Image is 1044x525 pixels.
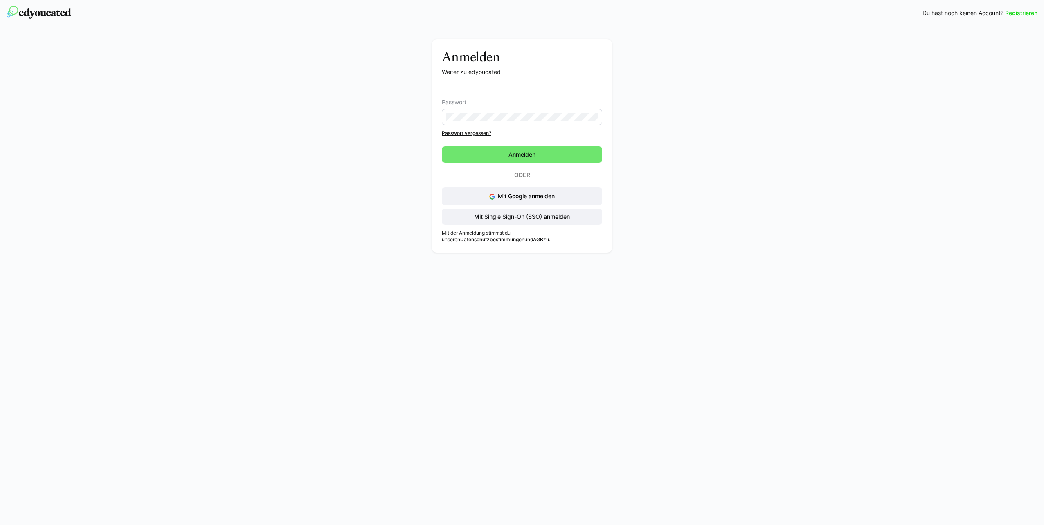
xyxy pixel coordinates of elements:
p: Mit der Anmeldung stimmst du unseren und zu. [442,230,602,243]
button: Anmelden [442,146,602,163]
span: Du hast noch keinen Account? [923,9,1004,17]
span: Passwort [442,99,466,105]
a: Passwort vergessen? [442,130,602,137]
a: AGB [533,236,543,242]
h3: Anmelden [442,49,602,65]
span: Mit Single Sign-On (SSO) anmelden [473,213,571,221]
button: Mit Google anmelden [442,187,602,205]
a: Datenschutzbestimmungen [460,236,524,242]
p: Oder [502,169,542,181]
span: Mit Google anmelden [498,193,555,200]
p: Weiter zu edyoucated [442,68,602,76]
button: Mit Single Sign-On (SSO) anmelden [442,209,602,225]
img: edyoucated [7,6,71,19]
span: Anmelden [507,150,537,159]
a: Registrieren [1005,9,1037,17]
